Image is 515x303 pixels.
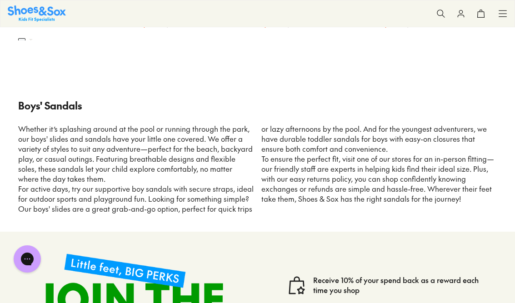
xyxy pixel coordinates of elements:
[9,242,45,276] iframe: Gorgias live chat messenger
[18,98,497,113] p: Boys' Sandals
[8,5,66,21] img: SNS_Logo_Responsive.svg
[18,124,254,184] p: Whether it’s splashing around at the pool or running through the park, our boys' slides and sanda...
[29,37,43,46] label: Teva
[288,276,306,294] img: vector1.svg
[261,154,497,204] p: To ensure the perfect fit, visit one of our stores for an in-person fitting—our friendly staff ar...
[8,5,66,21] a: Shoes & Sox
[313,275,490,295] a: Receive 10% of your spend back as a reward each time you shop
